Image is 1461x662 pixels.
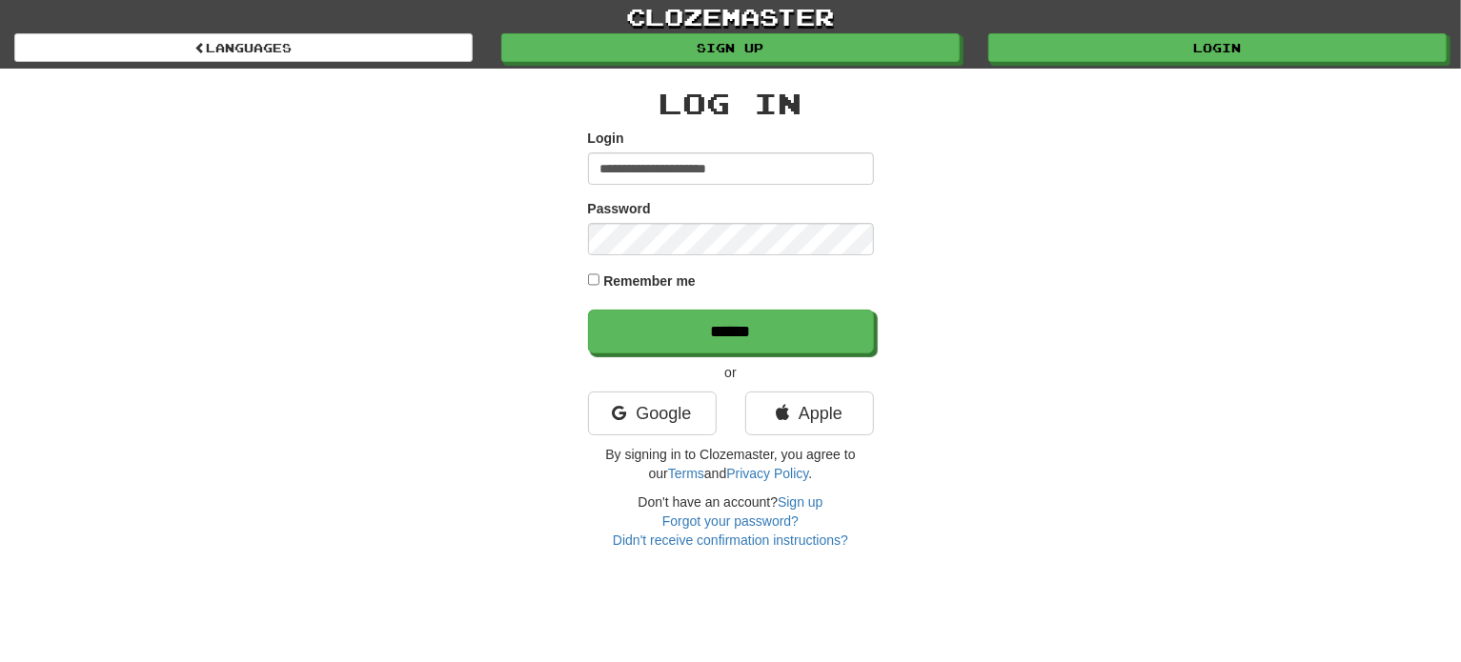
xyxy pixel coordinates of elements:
[588,88,874,119] h2: Log In
[726,466,808,481] a: Privacy Policy
[588,391,717,435] a: Google
[778,494,822,510] a: Sign up
[588,363,874,382] p: or
[588,199,651,218] label: Password
[588,129,624,148] label: Login
[613,532,848,548] a: Didn't receive confirmation instructions?
[501,33,960,62] a: Sign up
[588,445,874,483] p: By signing in to Clozemaster, you agree to our and .
[603,271,696,291] label: Remember me
[588,492,874,550] div: Don't have an account?
[988,33,1447,62] a: Login
[14,33,473,62] a: Languages
[662,513,799,529] a: Forgot your password?
[668,466,704,481] a: Terms
[745,391,874,435] a: Apple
